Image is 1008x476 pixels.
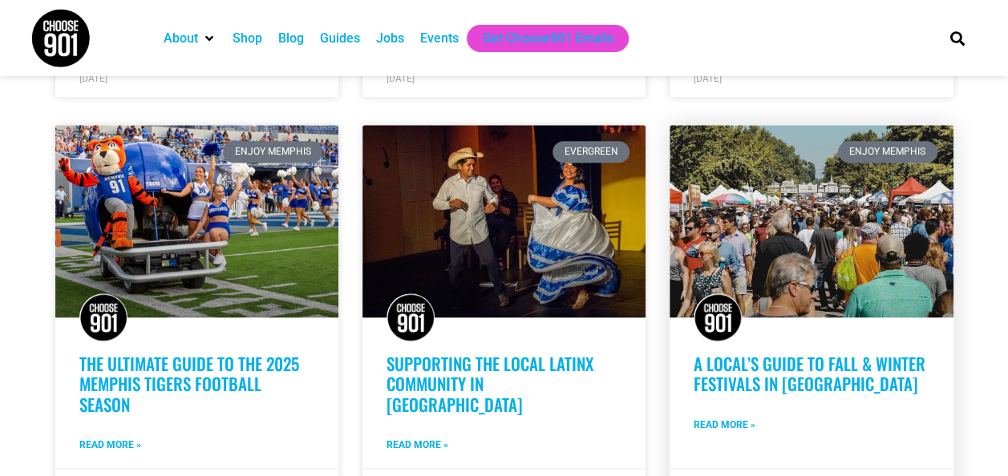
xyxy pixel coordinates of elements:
[79,438,141,452] a: Read more about The Ultimate Guide to the 2025 Memphis Tigers Football Season
[838,141,937,162] div: Enjoy Memphis
[694,73,722,84] span: [DATE]
[156,25,225,52] div: About
[79,293,128,341] img: Choose901
[553,141,629,162] div: Evergreen
[483,29,613,48] a: Get Choose901 Emails
[164,29,198,48] a: About
[223,141,322,162] div: Enjoy Memphis
[387,73,415,84] span: [DATE]
[387,438,448,452] a: Read more about Supporting the Local Latinx Community in Memphis
[944,25,970,51] div: Search
[79,73,107,84] span: [DATE]
[156,25,922,52] nav: Main nav
[387,351,593,416] a: Supporting the Local Latinx Community in [GEOGRAPHIC_DATA]
[694,351,925,396] a: A Local’s Guide to Fall & Winter Festivals in [GEOGRAPHIC_DATA]
[233,29,262,48] a: Shop
[79,351,299,416] a: The Ultimate Guide to the 2025 Memphis Tigers Football Season
[694,293,742,341] img: Choose901
[420,29,459,48] a: Events
[694,418,755,432] a: Read more about A Local’s Guide to Fall & Winter Festivals in Memphis
[376,29,404,48] a: Jobs
[320,29,360,48] a: Guides
[278,29,304,48] a: Blog
[55,125,338,317] a: A mascot and cheerleaders on a blue vehicle celebrate on a football field, with more cheerleaders...
[387,293,435,341] img: Choose901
